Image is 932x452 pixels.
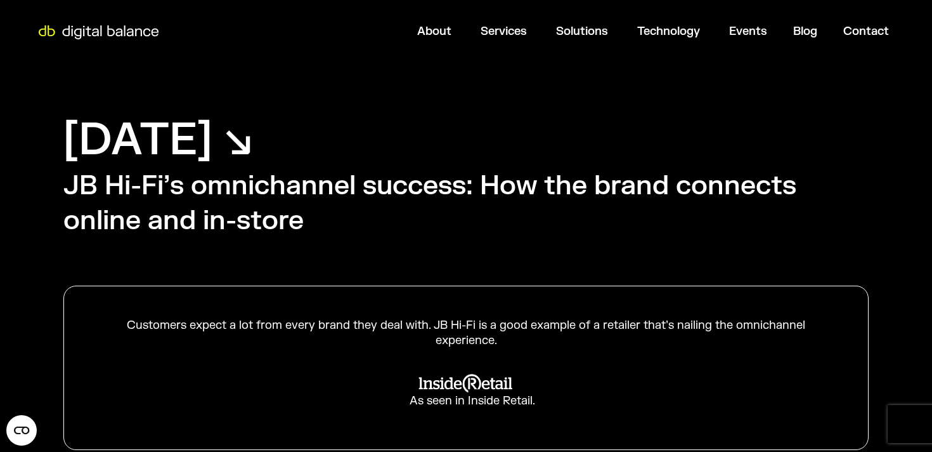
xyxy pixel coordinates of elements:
[417,24,451,39] a: About
[843,24,889,39] a: Contact
[63,169,869,238] h2: JB Hi-Fi’s omnichannel success: How the brand connects online and in-store
[167,19,899,44] nav: Menu
[397,394,535,408] div: As seen in Inside Retail.
[481,24,527,39] a: Services
[793,24,817,39] a: Blog
[32,25,165,39] img: Digital Balance logo
[167,19,899,44] div: Menu Toggle
[63,111,253,169] h1: [DATE] ↘︎
[6,415,37,446] button: Open CMP widget
[96,318,836,348] div: Customers expect a lot from every brand they deal with. JB Hi-Fi is a good example of a retailer ...
[729,24,767,39] a: Events
[556,24,608,39] a: Solutions
[96,364,836,418] a: As seen in Inside Retail.
[637,24,700,39] a: Technology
